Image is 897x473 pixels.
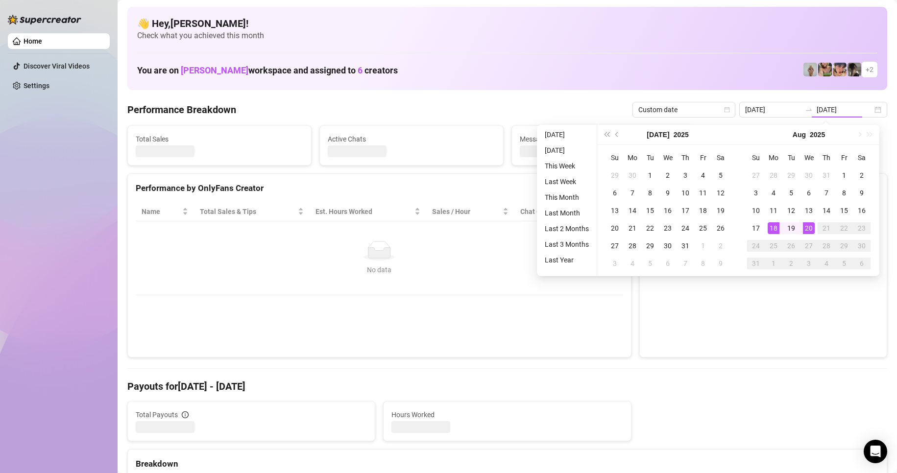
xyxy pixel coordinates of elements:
[136,202,194,221] th: Name
[181,65,248,75] span: [PERSON_NAME]
[142,206,180,217] span: Name
[145,264,613,275] div: No data
[200,206,296,217] span: Total Sales & Tips
[315,206,412,217] div: Est. Hours Worked
[137,65,398,76] h1: You are on workspace and assigned to creators
[328,134,495,144] span: Active Chats
[136,409,178,420] span: Total Payouts
[818,63,832,76] img: dreamsofleana
[137,30,877,41] span: Check what you achieved this month
[805,106,813,114] span: swap-right
[520,206,609,217] span: Chat Conversion
[848,63,861,76] img: daiisyjane
[182,411,189,418] span: info-circle
[514,202,623,221] th: Chat Conversion
[745,104,801,115] input: Start date
[194,202,310,221] th: Total Sales & Tips
[127,379,887,393] h4: Payouts for [DATE] - [DATE]
[426,202,514,221] th: Sales / Hour
[724,107,730,113] span: calendar
[805,106,813,114] span: to
[803,63,817,76] img: Barbi
[391,409,623,420] span: Hours Worked
[24,82,49,90] a: Settings
[638,102,729,117] span: Custom date
[8,15,81,24] img: logo-BBDzfeDw.svg
[136,134,303,144] span: Total Sales
[866,64,873,75] span: + 2
[864,440,887,463] div: Open Intercom Messenger
[817,104,873,115] input: End date
[127,103,236,117] h4: Performance Breakdown
[137,17,877,30] h4: 👋 Hey, [PERSON_NAME] !
[432,206,501,217] span: Sales / Hour
[833,63,847,76] img: bonnierides
[24,37,42,45] a: Home
[136,457,879,471] div: Breakdown
[358,65,363,75] span: 6
[520,134,687,144] span: Messages Sent
[136,182,623,195] div: Performance by OnlyFans Creator
[24,62,90,70] a: Discover Viral Videos
[648,182,879,195] div: Sales by OnlyFans Creator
